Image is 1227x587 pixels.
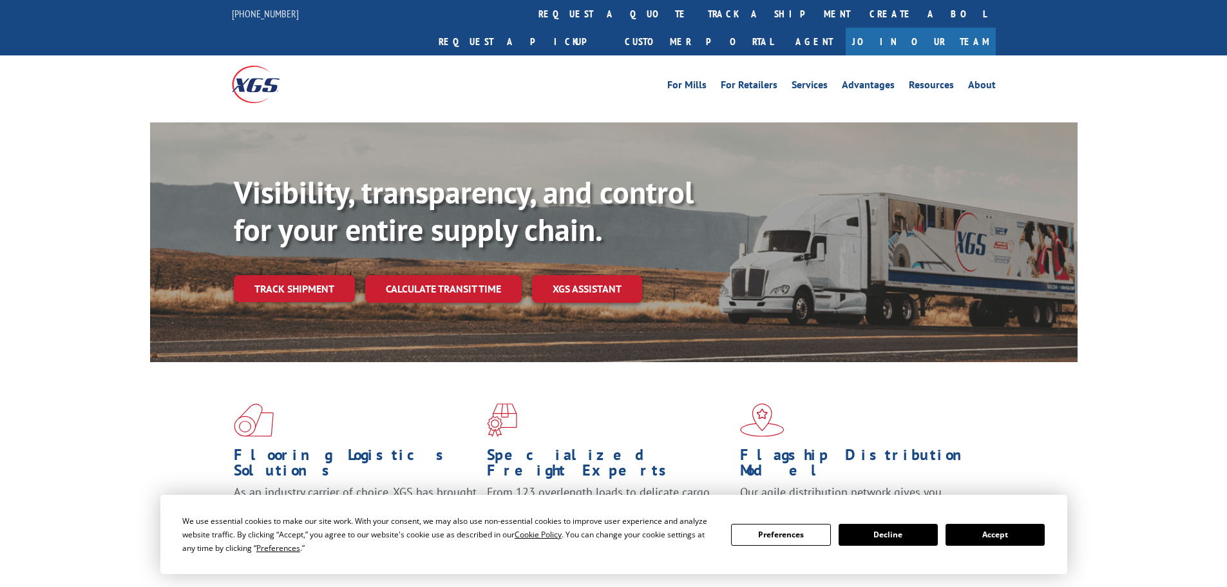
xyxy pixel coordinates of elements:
[615,28,783,55] a: Customer Portal
[667,80,707,94] a: For Mills
[234,172,694,249] b: Visibility, transparency, and control for your entire supply chain.
[721,80,777,94] a: For Retailers
[792,80,828,94] a: Services
[234,275,355,302] a: Track shipment
[160,495,1067,574] div: Cookie Consent Prompt
[487,447,730,485] h1: Specialized Freight Experts
[783,28,846,55] a: Agent
[256,543,300,553] span: Preferences
[182,514,716,555] div: We use essential cookies to make our site work. With your consent, we may also use non-essential ...
[429,28,615,55] a: Request a pickup
[740,403,785,437] img: xgs-icon-flagship-distribution-model-red
[234,403,274,437] img: xgs-icon-total-supply-chain-intelligence-red
[234,447,477,485] h1: Flooring Logistics Solutions
[846,28,996,55] a: Join Our Team
[234,485,477,530] span: As an industry carrier of choice, XGS has brought innovation and dedication to flooring logistics...
[740,485,977,515] span: Our agile distribution network gives you nationwide inventory management on demand.
[532,275,642,303] a: XGS ASSISTANT
[487,485,730,542] p: From 123 overlength loads to delicate cargo, our experienced staff knows the best way to move you...
[839,524,938,546] button: Decline
[232,7,299,20] a: [PHONE_NUMBER]
[731,524,830,546] button: Preferences
[365,275,522,303] a: Calculate transit time
[740,447,984,485] h1: Flagship Distribution Model
[515,529,562,540] span: Cookie Policy
[842,80,895,94] a: Advantages
[946,524,1045,546] button: Accept
[909,80,954,94] a: Resources
[968,80,996,94] a: About
[487,403,517,437] img: xgs-icon-focused-on-flooring-red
